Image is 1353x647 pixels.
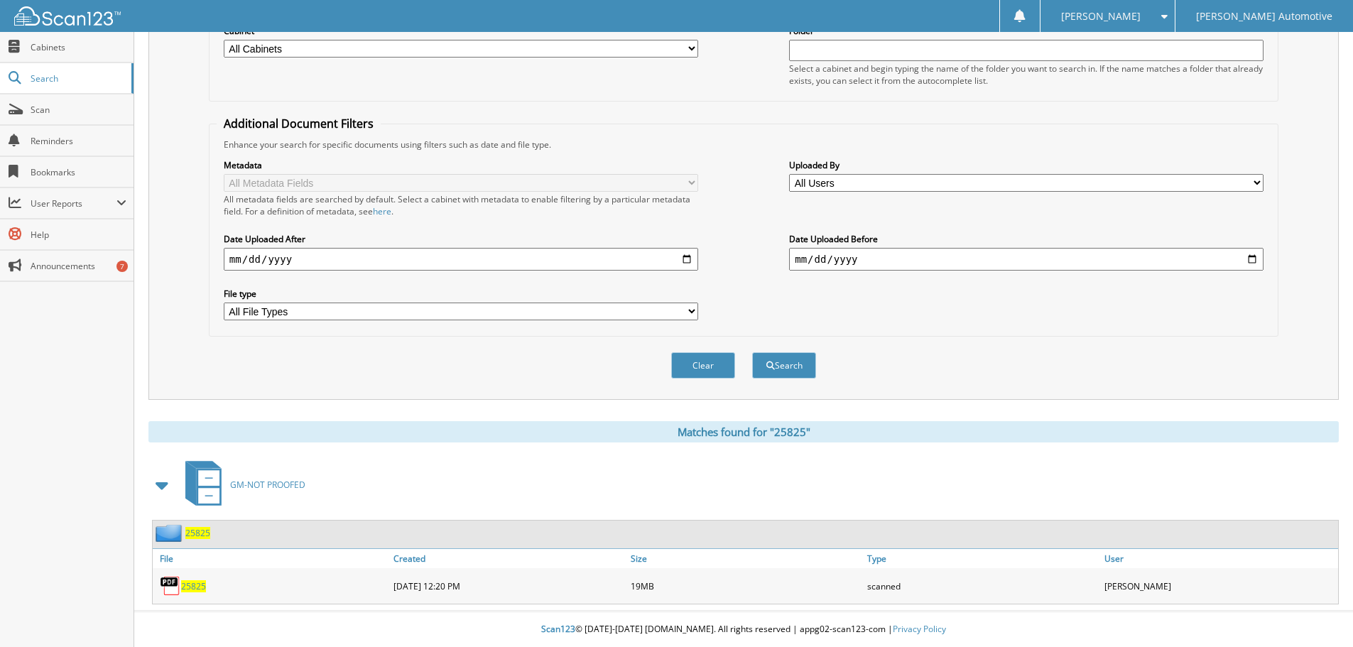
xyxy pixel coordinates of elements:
a: Privacy Policy [893,623,946,635]
div: scanned [864,572,1101,600]
span: Reminders [31,135,126,147]
a: here [373,205,391,217]
legend: Additional Document Filters [217,116,381,131]
label: Date Uploaded Before [789,233,1264,245]
span: Help [31,229,126,241]
label: File type [224,288,698,300]
span: Scan [31,104,126,116]
img: PDF.png [160,575,181,597]
a: Type [864,549,1101,568]
button: Search [752,352,816,379]
input: start [224,248,698,271]
a: Created [390,549,627,568]
iframe: Chat Widget [1282,579,1353,647]
div: [PERSON_NAME] [1101,572,1338,600]
a: 25825 [181,580,206,592]
div: 19MB [627,572,864,600]
span: Bookmarks [31,166,126,178]
span: Scan123 [541,623,575,635]
div: Matches found for "25825" [148,421,1339,442]
div: Enhance your search for specific documents using filters such as date and file type. [217,138,1271,151]
a: GM-NOT PROOFED [177,457,305,513]
label: Metadata [224,159,698,171]
div: Select a cabinet and begin typing the name of the folder you want to search in. If the name match... [789,62,1264,87]
span: Announcements [31,260,126,272]
a: User [1101,549,1338,568]
span: [PERSON_NAME] [1061,12,1141,21]
span: GM-NOT PROOFED [230,479,305,491]
label: Date Uploaded After [224,233,698,245]
a: 25825 [185,527,210,539]
div: [DATE] 12:20 PM [390,572,627,600]
a: File [153,549,390,568]
label: Uploaded By [789,159,1264,171]
div: © [DATE]-[DATE] [DOMAIN_NAME]. All rights reserved | appg02-scan123-com | [134,612,1353,647]
img: scan123-logo-white.svg [14,6,121,26]
span: Cabinets [31,41,126,53]
input: end [789,248,1264,271]
span: Search [31,72,124,85]
span: User Reports [31,197,116,210]
img: folder2.png [156,524,185,542]
div: 7 [116,261,128,272]
div: All metadata fields are searched by default. Select a cabinet with metadata to enable filtering b... [224,193,698,217]
span: [PERSON_NAME] Automotive [1196,12,1332,21]
button: Clear [671,352,735,379]
a: Size [627,549,864,568]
